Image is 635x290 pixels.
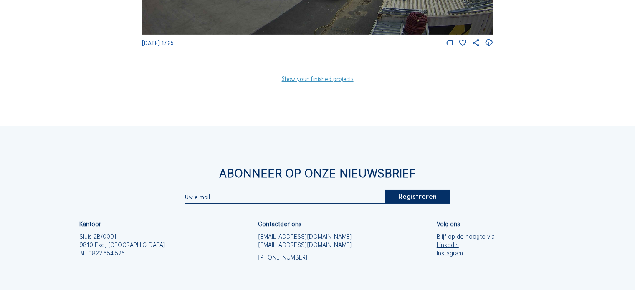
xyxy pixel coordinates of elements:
[437,241,495,249] a: Linkedin
[79,232,165,258] div: Sluis 2B/0001 9810 Eke, [GEOGRAPHIC_DATA] BE 0822.654.525
[281,76,353,82] a: Show your finished projects
[185,194,385,201] input: Uw e-mail
[258,232,352,241] a: [EMAIL_ADDRESS][DOMAIN_NAME]
[437,232,495,258] div: Blijf op de hoogte via
[142,40,174,47] span: [DATE] 17:25
[79,168,556,179] div: Abonneer op onze nieuwsbrief
[258,241,352,249] a: [EMAIL_ADDRESS][DOMAIN_NAME]
[385,190,450,204] div: Registreren
[258,253,352,262] a: [PHONE_NUMBER]
[79,222,101,227] div: Kantoor
[437,222,460,227] div: Volg ons
[258,222,301,227] div: Contacteer ons
[437,249,495,257] a: Instagram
